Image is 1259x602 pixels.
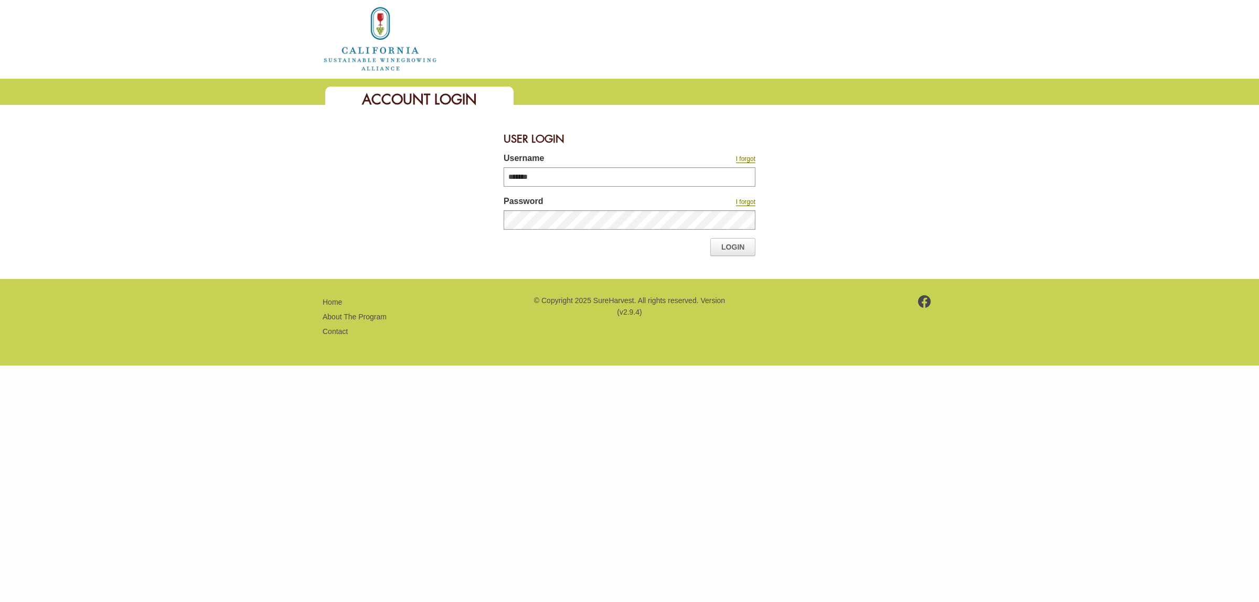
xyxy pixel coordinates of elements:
a: Home [323,298,342,306]
img: logo_cswa2x.png [323,5,438,72]
span: Account Login [362,90,477,109]
div: User Login [504,126,755,152]
a: I forgot [736,198,755,206]
a: Login [710,238,755,256]
a: About The Program [323,313,387,321]
p: © Copyright 2025 SureHarvest. All rights reserved. Version (v2.9.4) [532,295,727,318]
label: Username [504,152,666,167]
a: Contact [323,327,348,336]
a: Home [323,34,438,42]
a: I forgot [736,155,755,163]
img: footer-facebook.png [918,295,931,308]
label: Password [504,195,666,210]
